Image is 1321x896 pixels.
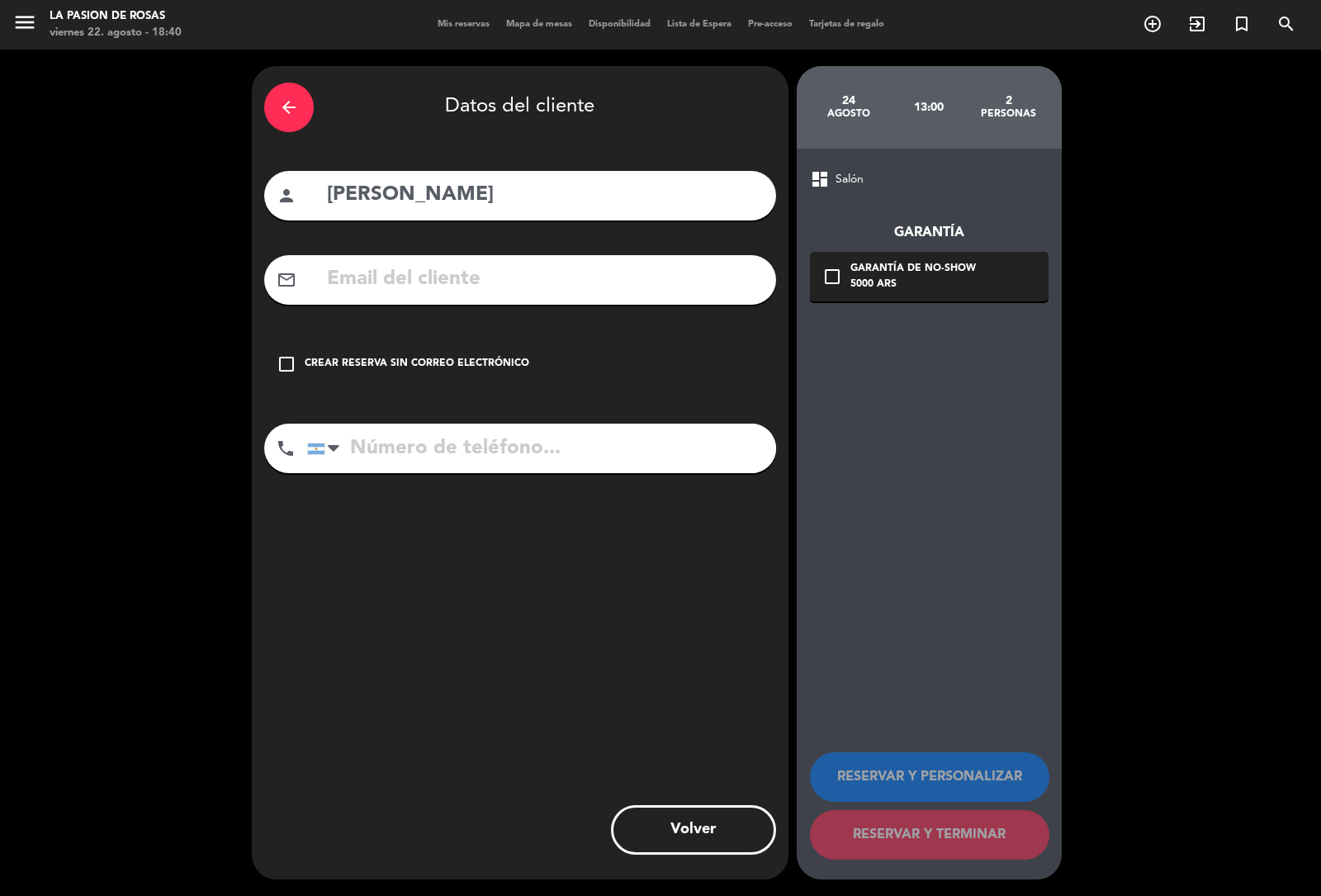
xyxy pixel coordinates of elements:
button: RESERVAR Y PERSONALIZAR [810,752,1049,802]
div: Argentina: +54 [308,424,346,472]
span: Tarjetas de regalo [801,20,893,29]
div: Garantía de no-show [850,261,976,277]
div: personas [968,107,1049,121]
span: Disponibilidad [580,20,659,29]
div: 2 [968,94,1049,107]
i: exit_to_app [1187,14,1207,34]
div: agosto [809,107,889,121]
i: check_box_outline_blank [277,354,296,374]
span: dashboard [810,169,830,189]
i: arrow_back [279,97,299,117]
i: add_circle_outline [1143,14,1162,34]
div: 5000 ARS [850,277,976,293]
i: mail_outline [277,270,296,290]
div: La Pasion de Rosas [50,8,182,25]
i: phone [276,439,296,458]
div: Datos del cliente [264,78,776,136]
span: Salón [836,170,864,189]
div: 24 [809,94,889,107]
input: Email del cliente [325,263,764,296]
span: Pre-acceso [740,20,801,29]
i: turned_in_not [1232,14,1252,34]
i: check_box_outline_blank [822,267,842,287]
i: menu [12,10,37,35]
div: Crear reserva sin correo electrónico [305,356,529,372]
i: person [277,186,296,206]
div: viernes 22. agosto - 18:40 [50,25,182,41]
span: Lista de Espera [659,20,740,29]
div: 13:00 [888,78,968,136]
input: Número de teléfono... [307,424,776,473]
span: Mapa de mesas [498,20,580,29]
button: Volver [611,805,776,855]
i: search [1276,14,1296,34]
div: Garantía [810,222,1049,244]
button: RESERVAR Y TERMINAR [810,810,1049,860]
button: menu [12,10,37,40]
span: Mis reservas [429,20,498,29]
input: Nombre del cliente [325,178,764,212]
